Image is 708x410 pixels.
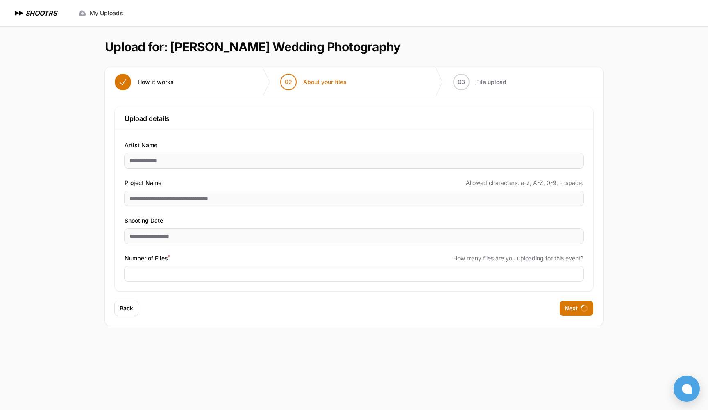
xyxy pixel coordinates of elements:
[303,78,347,86] span: About your files
[476,78,506,86] span: File upload
[285,78,292,86] span: 02
[565,304,578,312] span: Next
[13,8,25,18] img: SHOOTRS
[560,301,593,316] button: Next
[270,67,356,97] button: 02 About your files
[105,67,184,97] button: How it works
[105,39,400,54] h1: Upload for: [PERSON_NAME] Wedding Photography
[73,6,128,20] a: My Uploads
[138,78,174,86] span: How it works
[458,78,465,86] span: 03
[13,8,57,18] a: SHOOTRS SHOOTRS
[453,254,583,262] span: How many files are you uploading for this event?
[120,304,133,312] span: Back
[443,67,516,97] button: 03 File upload
[25,8,57,18] h1: SHOOTRS
[466,179,583,187] span: Allowed characters: a-z, A-Z, 0-9, -, space.
[115,301,138,316] button: Back
[125,216,163,225] span: Shooting Date
[125,178,161,188] span: Project Name
[125,140,157,150] span: Artist Name
[125,253,170,263] span: Number of Files
[674,376,700,402] button: Open chat window
[125,114,583,123] h3: Upload details
[90,9,123,17] span: My Uploads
